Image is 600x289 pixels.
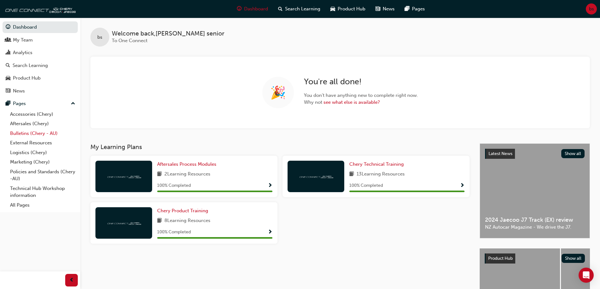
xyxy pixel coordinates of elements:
span: Product Hub [338,5,365,13]
button: Show Progress [268,228,272,236]
div: My Team [13,36,33,44]
a: car-iconProduct Hub [325,3,370,15]
button: Show all [562,254,585,263]
a: Aftersales (Chery) [8,119,78,129]
a: guage-iconDashboard [232,3,273,15]
a: Chery Product Training [157,207,211,214]
span: car-icon [6,75,10,81]
span: Show Progress [268,183,272,189]
h3: My Learning Plans [90,143,470,151]
span: bs [589,5,594,13]
span: Welcome back , [PERSON_NAME] senior [112,30,224,37]
a: Aftersales Process Modules [157,161,219,168]
span: bs [97,34,102,41]
a: Chery Technical Training [349,161,406,168]
span: News [383,5,395,13]
a: Product Hub [3,72,78,84]
span: Chery Product Training [157,208,208,214]
a: Search Learning [3,60,78,71]
span: people-icon [6,37,10,43]
span: 8 Learning Resources [164,217,210,225]
span: To One Connect [112,38,147,43]
span: Why not [304,99,418,106]
span: pages-icon [405,5,409,13]
span: Product Hub [488,256,513,261]
span: You don't have anything new to complete right now. [304,92,418,99]
a: see what else is available? [323,99,380,105]
span: Search Learning [285,5,320,13]
button: Pages [3,98,78,109]
div: Search Learning [13,62,48,69]
img: oneconnect [3,3,76,15]
div: News [13,87,25,95]
a: Latest NewsShow all2024 Jaecoo J7 Track (EX) reviewNZ Autocar Magazine - We drive the J7. [480,143,590,238]
div: Open Intercom Messenger [579,268,594,283]
a: Analytics [3,47,78,58]
span: chart-icon [6,50,10,56]
span: news-icon [375,5,380,13]
a: External Resources [8,138,78,148]
img: oneconnect [299,173,333,179]
span: book-icon [157,217,162,225]
div: Product Hub [13,75,41,82]
span: guage-icon [237,5,242,13]
button: Show Progress [460,182,465,190]
a: Policies and Standards (Chery -AU) [8,167,78,184]
button: bs [586,3,597,14]
h2: You're all done! [304,77,418,87]
a: My Team [3,34,78,46]
span: 2 Learning Resources [164,170,210,178]
a: News [3,85,78,97]
span: Dashboard [244,5,268,13]
span: book-icon [157,170,162,178]
a: Technical Hub Workshop information [8,184,78,200]
a: news-iconNews [370,3,400,15]
span: search-icon [6,63,10,69]
a: Marketing (Chery) [8,157,78,167]
span: pages-icon [6,101,10,107]
button: DashboardMy TeamAnalyticsSearch LearningProduct HubNews [3,20,78,98]
span: search-icon [278,5,283,13]
div: Pages [13,100,26,107]
a: Accessories (Chery) [8,109,78,119]
a: Bulletins (Chery - AU) [8,129,78,138]
span: Latest News [489,151,512,156]
img: oneconnect [106,220,141,226]
span: book-icon [349,170,354,178]
span: 13 Learning Resources [357,170,405,178]
a: Dashboard [3,21,78,33]
span: Aftersales Process Modules [157,161,216,167]
span: Show Progress [268,230,272,235]
a: Product HubShow all [485,253,585,264]
button: Show all [561,149,585,158]
span: news-icon [6,88,10,94]
span: 🎉 [270,89,286,96]
span: guage-icon [6,25,10,30]
span: Pages [412,5,425,13]
div: Analytics [13,49,32,56]
span: 2024 Jaecoo J7 Track (EX) review [485,216,585,224]
span: 100 % Completed [349,182,383,189]
span: NZ Autocar Magazine - We drive the J7. [485,224,585,231]
span: Chery Technical Training [349,161,404,167]
span: 100 % Completed [157,229,191,236]
a: pages-iconPages [400,3,430,15]
span: prev-icon [69,276,74,284]
a: Logistics (Chery) [8,148,78,158]
span: 100 % Completed [157,182,191,189]
img: oneconnect [106,173,141,179]
a: search-iconSearch Learning [273,3,325,15]
span: car-icon [330,5,335,13]
button: Show Progress [268,182,272,190]
a: Latest NewsShow all [485,149,585,159]
span: Show Progress [460,183,465,189]
span: up-icon [71,100,75,108]
a: All Pages [8,200,78,210]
